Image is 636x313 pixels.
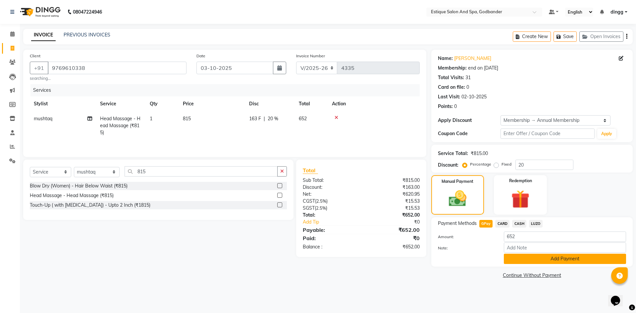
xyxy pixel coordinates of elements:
b: 08047224946 [73,3,102,21]
div: ₹815.00 [471,150,488,157]
th: Stylist [30,96,96,111]
input: Add Note [504,242,626,253]
div: Service Total: [438,150,468,157]
span: Payment Methods [438,220,477,227]
div: Touch-Up ( with [MEDICAL_DATA]) - Upto 2 Inch (₹1815) [30,202,150,209]
button: Save [554,31,577,42]
span: | [264,115,265,122]
div: end on [DATE] [468,65,498,72]
div: Payable: [298,226,361,234]
label: Percentage [470,161,491,167]
iframe: chat widget [608,287,629,306]
span: CASH [512,220,526,228]
div: 02-10-2025 [461,93,487,100]
button: Open Invoices [579,31,623,42]
div: ₹620.95 [361,191,424,198]
button: Add Payment [504,254,626,264]
label: Redemption [509,178,532,184]
button: +91 [30,62,48,74]
th: Total [295,96,328,111]
label: Manual Payment [442,179,473,184]
div: ₹652.00 [361,212,424,219]
div: Head Massage - Head Massage (₹815) [30,192,114,199]
span: Total [303,167,318,174]
input: Search by Name/Mobile/Email/Code [48,62,186,74]
div: ₹15.53 [361,205,424,212]
div: Card on file: [438,84,465,91]
div: ₹652.00 [361,226,424,234]
div: 0 [454,103,457,110]
span: GPay [479,220,493,228]
a: PREVIOUS INVOICES [64,32,110,38]
th: Qty [146,96,179,111]
span: 2.5% [316,198,326,204]
div: ₹815.00 [361,177,424,184]
div: Total Visits: [438,74,464,81]
div: ( ) [298,205,361,212]
span: 815 [183,116,191,122]
div: Blow Dry (Women) - Hair Below Waist (₹815) [30,183,128,189]
a: INVOICE [31,29,56,41]
div: Points: [438,103,453,110]
input: Enter Offer / Coupon Code [501,129,595,139]
img: _gift.svg [505,188,535,211]
div: Coupon Code [438,130,501,137]
div: ( ) [298,198,361,205]
div: Discount: [298,184,361,191]
div: 0 [466,84,469,91]
div: Membership: [438,65,467,72]
th: Disc [245,96,295,111]
div: Total: [298,212,361,219]
label: Date [196,53,205,59]
th: Action [328,96,420,111]
span: LUZO [529,220,543,228]
a: [PERSON_NAME] [454,55,491,62]
a: Add Tip [298,219,372,226]
div: Sub Total: [298,177,361,184]
span: 20 % [268,115,278,122]
span: dingg [610,9,623,16]
div: Balance : [298,243,361,250]
span: 1 [150,116,152,122]
input: Search or Scan [125,166,278,177]
label: Note: [433,245,499,251]
div: ₹652.00 [361,243,424,250]
span: 652 [299,116,307,122]
div: ₹163.00 [361,184,424,191]
img: logo [17,3,62,21]
div: 31 [465,74,471,81]
span: 2.5% [316,205,326,211]
span: SGST [303,205,315,211]
label: Invoice Number [296,53,325,59]
div: ₹15.53 [361,198,424,205]
th: Service [96,96,146,111]
span: Head Massage - Head Massage (₹815) [100,116,140,135]
div: Last Visit: [438,93,460,100]
div: ₹0 [361,234,424,242]
a: Continue Without Payment [433,272,631,279]
button: Apply [597,129,616,139]
div: Services [30,84,425,96]
span: 163 F [249,115,261,122]
span: mushtaq [34,116,52,122]
th: Price [179,96,245,111]
label: Amount: [433,234,499,240]
div: Apply Discount [438,117,501,124]
button: Create New [513,31,551,42]
label: Fixed [502,161,511,167]
small: searching... [30,76,186,81]
input: Amount [504,232,626,242]
span: CGST [303,198,315,204]
div: Paid: [298,234,361,242]
div: Discount: [438,162,458,169]
label: Client [30,53,40,59]
span: CARD [495,220,509,228]
img: _cash.svg [443,188,472,209]
div: Name: [438,55,453,62]
div: ₹0 [372,219,424,226]
div: Net: [298,191,361,198]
